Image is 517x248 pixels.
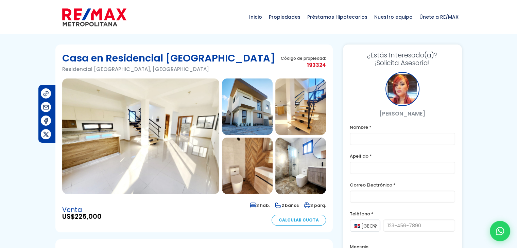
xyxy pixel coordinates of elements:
[281,56,326,61] span: Código de propiedad:
[222,78,273,135] img: Casa en Residencial Bavaro Punta- Cana
[275,78,326,135] img: Casa en Residencial Bavaro Punta- Cana
[383,219,455,232] input: 123-456-7890
[350,210,455,218] label: Teléfono *
[265,7,304,27] span: Propiedades
[62,78,219,194] img: Casa en Residencial Bavaro Punta- Cana
[272,215,326,226] a: Calcular Cuota
[304,202,326,208] span: 3 parq.
[350,109,455,118] p: [PERSON_NAME]
[62,213,102,220] span: US$
[350,152,455,160] label: Apellido *
[250,202,270,208] span: 3 hab.
[350,51,455,67] h3: ¡Solicita Asesoría!
[350,51,455,59] span: ¿Estás Interesado(a)?
[246,7,265,27] span: Inicio
[222,138,273,194] img: Casa en Residencial Bavaro Punta- Cana
[42,117,50,124] img: Compartir
[304,7,371,27] span: Préstamos Hipotecarios
[371,7,416,27] span: Nuestro equipo
[350,123,455,131] label: Nombre *
[275,138,326,194] img: Casa en Residencial Bavaro Punta- Cana
[275,202,299,208] span: 2 baños
[385,72,419,106] div: Maricela Dominguez
[62,51,275,65] h1: Casa en Residencial [GEOGRAPHIC_DATA]
[62,65,275,73] p: Residencial [GEOGRAPHIC_DATA], [GEOGRAPHIC_DATA]
[42,90,50,97] img: Compartir
[42,131,50,138] img: Compartir
[281,61,326,69] span: 193324
[350,181,455,189] label: Correo Electrónico *
[42,104,50,111] img: Compartir
[62,207,102,213] span: Venta
[416,7,462,27] span: Únete a RE/MAX
[75,212,102,221] span: 225,000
